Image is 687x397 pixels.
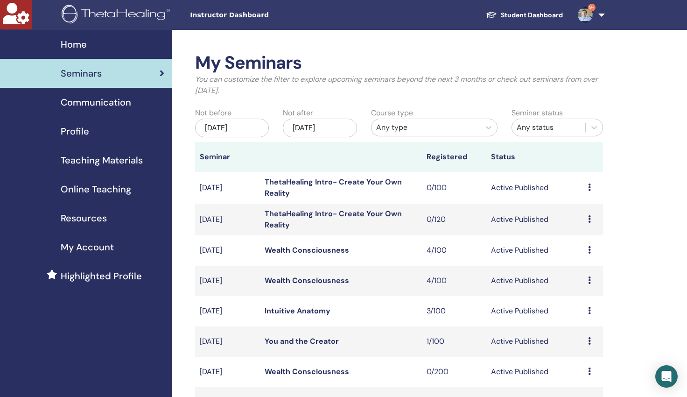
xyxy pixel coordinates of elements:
[422,204,487,235] td: 0/120
[422,296,487,326] td: 3/100
[195,296,260,326] td: [DATE]
[195,204,260,235] td: [DATE]
[486,11,497,19] img: graduation-cap-white.svg
[578,7,593,22] img: default.jpg
[265,209,402,230] a: ThetaHealing Intro- Create Your Own Reality
[195,52,603,74] h2: My Seminars
[486,172,583,204] td: Active Published
[486,326,583,357] td: Active Published
[486,357,583,387] td: Active Published
[283,119,357,137] div: [DATE]
[195,172,260,204] td: [DATE]
[371,107,413,119] label: Course type
[478,7,570,24] a: Student Dashboard
[61,269,142,283] span: Highlighted Profile
[265,245,349,255] a: Wealth Consciousness
[265,367,349,376] a: Wealth Consciousness
[195,119,269,137] div: [DATE]
[62,5,173,26] img: logo.png
[422,235,487,266] td: 4/100
[376,122,475,133] div: Any type
[61,211,107,225] span: Resources
[265,336,339,346] a: You and the Creator
[265,177,402,198] a: ThetaHealing Intro- Create Your Own Reality
[195,107,231,119] label: Not before
[283,107,313,119] label: Not after
[517,122,581,133] div: Any status
[61,37,87,51] span: Home
[265,306,330,316] a: Intuitive Anatomy
[422,172,487,204] td: 0/100
[486,142,583,172] th: Status
[486,296,583,326] td: Active Published
[195,266,260,296] td: [DATE]
[61,95,131,109] span: Communication
[195,357,260,387] td: [DATE]
[486,266,583,296] td: Active Published
[195,235,260,266] td: [DATE]
[195,74,603,96] p: You can customize the filter to explore upcoming seminars beyond the next 3 months or check out s...
[486,235,583,266] td: Active Published
[61,124,89,138] span: Profile
[61,182,131,196] span: Online Teaching
[265,276,349,285] a: Wealth Consciousness
[190,10,330,20] span: Instructor Dashboard
[588,4,596,11] span: 9+
[195,326,260,357] td: [DATE]
[655,365,678,388] div: Open Intercom Messenger
[486,204,583,235] td: Active Published
[422,142,487,172] th: Registered
[422,266,487,296] td: 4/100
[195,142,260,172] th: Seminar
[422,357,487,387] td: 0/200
[512,107,563,119] label: Seminar status
[61,66,102,80] span: Seminars
[61,240,114,254] span: My Account
[422,326,487,357] td: 1/100
[61,153,143,167] span: Teaching Materials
